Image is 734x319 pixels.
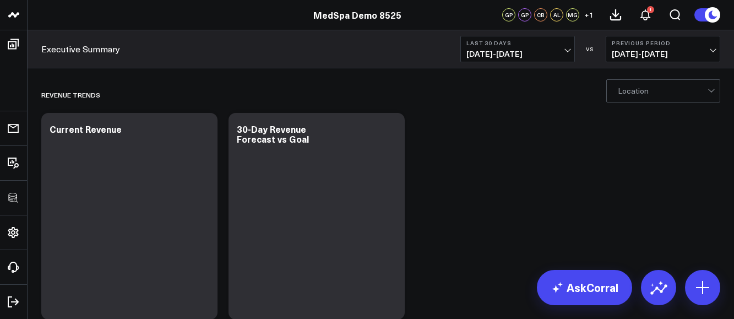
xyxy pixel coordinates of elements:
[50,123,122,135] div: Current Revenue
[237,123,309,145] div: 30-Day Revenue Forecast vs Goal
[606,36,720,62] button: Previous Period[DATE]-[DATE]
[580,46,600,52] div: VS
[518,8,531,21] div: GP
[313,9,401,21] a: MedSpa Demo 8525
[612,50,714,58] span: [DATE] - [DATE]
[647,6,654,13] div: 1
[41,43,120,55] a: Executive Summary
[582,8,595,21] button: +1
[584,11,594,19] span: + 1
[41,82,100,107] div: REVENUE TRENDS
[612,40,714,46] b: Previous Period
[466,40,569,46] b: Last 30 Days
[466,50,569,58] span: [DATE] - [DATE]
[537,270,632,305] a: AskCorral
[502,8,515,21] div: GP
[534,8,547,21] div: CB
[550,8,563,21] div: AL
[566,8,579,21] div: MG
[460,36,575,62] button: Last 30 Days[DATE]-[DATE]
